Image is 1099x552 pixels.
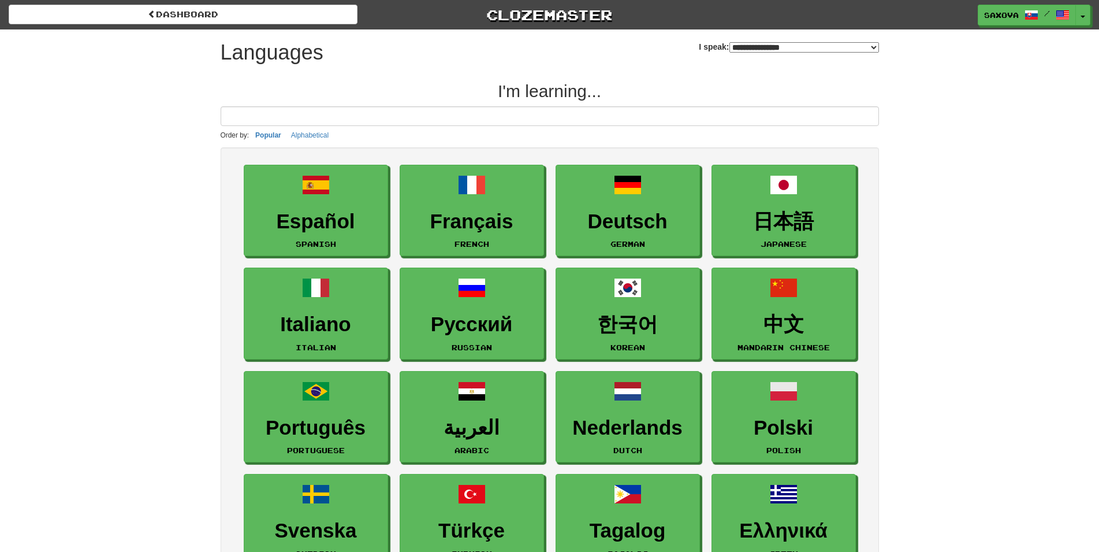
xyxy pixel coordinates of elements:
[556,268,700,360] a: 한국어Korean
[984,10,1019,20] span: Saxova
[562,210,694,233] h3: Deutsch
[613,446,642,454] small: Dutch
[9,5,357,24] a: dashboard
[221,41,323,64] h1: Languages
[711,268,856,360] a: 中文Mandarin Chinese
[250,210,382,233] h3: Español
[699,41,878,53] label: I speak:
[729,42,879,53] select: I speak:
[221,81,879,101] h2: I'm learning...
[556,165,700,257] a: DeutschGerman
[400,165,544,257] a: FrançaisFrench
[718,520,850,542] h3: Ελληνικά
[375,5,724,25] a: Clozemaster
[454,446,489,454] small: Arabic
[406,417,538,439] h3: العربية
[978,5,1076,25] a: Saxova /
[250,417,382,439] h3: Português
[244,371,388,463] a: PortuguêsPortuguese
[400,371,544,463] a: العربيةArabic
[562,417,694,439] h3: Nederlands
[406,520,538,542] h3: Türkçe
[406,313,538,336] h3: Русский
[287,446,345,454] small: Portuguese
[761,240,807,248] small: Japanese
[400,268,544,360] a: РусскийRussian
[610,240,645,248] small: German
[252,129,285,142] button: Popular
[250,313,382,336] h3: Italiano
[452,343,492,351] small: Russian
[556,371,700,463] a: NederlandsDutch
[718,313,850,336] h3: 中文
[244,268,388,360] a: ItalianoItalian
[296,343,336,351] small: Italian
[250,520,382,542] h3: Svenska
[718,210,850,233] h3: 日本語
[718,417,850,439] h3: Polski
[1044,9,1050,17] span: /
[406,210,538,233] h3: Français
[454,240,489,248] small: French
[562,313,694,336] h3: 한국어
[766,446,801,454] small: Polish
[221,131,249,139] small: Order by:
[244,165,388,257] a: EspañolSpanish
[711,165,856,257] a: 日本語Japanese
[288,129,332,142] button: Alphabetical
[562,520,694,542] h3: Tagalog
[296,240,336,248] small: Spanish
[737,343,830,351] small: Mandarin Chinese
[711,371,856,463] a: PolskiPolish
[610,343,645,351] small: Korean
